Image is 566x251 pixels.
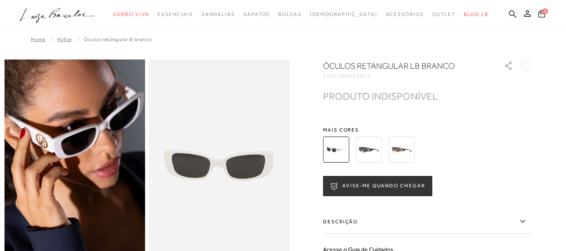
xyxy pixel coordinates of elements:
a: categoryNavScreenReaderText [158,7,193,22]
a: categoryNavScreenReaderText [432,7,456,22]
a: noSubCategoriesText [310,7,377,22]
span: [DEMOGRAPHIC_DATA] [310,11,377,17]
span: 300000022 [338,73,372,79]
a: BLOG LB [464,7,488,22]
img: ÓCULOS RETANGULAR LB PRETO [356,137,382,163]
span: 0 [542,8,548,14]
a: Home [31,36,45,42]
img: Óculos retangular LB branco [323,137,349,163]
span: Outlet [432,11,456,17]
span: Mais cores [323,127,532,132]
span: Verão Viva [113,11,149,17]
a: categoryNavScreenReaderText [243,7,270,22]
span: BLOG LB [464,11,488,17]
span: Óculos retangular LB branco [84,36,152,42]
a: categoryNavScreenReaderText [113,7,149,22]
span: Sandálias [202,11,235,17]
label: Descrição [323,210,532,234]
button: AVISE-ME QUANDO CHEGAR [323,176,432,196]
a: categoryNavScreenReaderText [202,7,235,22]
div: PRODUTO INDISPONÍVEL [323,92,438,101]
a: Voltar [57,36,72,42]
span: Bolsas [278,11,302,17]
div: CÓD: [323,73,491,78]
span: Essenciais [158,11,193,17]
button: 0 [536,9,548,21]
img: Óculos retangular LB tartaruga [388,137,414,163]
span: Acessórios [386,11,424,17]
a: categoryNavScreenReaderText [386,7,424,22]
a: categoryNavScreenReaderText [278,7,302,22]
h1: Óculos retangular LB branco [323,60,480,72]
span: Sapatos [243,11,270,17]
